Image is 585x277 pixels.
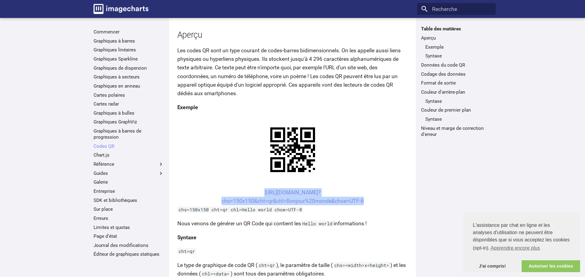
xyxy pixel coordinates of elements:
font: Syntaxe [425,116,442,122]
a: Graphiques à barres de progression [94,128,164,140]
nav: Table des matières [417,26,495,137]
font: Exemple [425,44,444,50]
a: Codage des données [421,71,491,77]
font: Graphiques Sparkline [94,56,138,62]
a: Page d'état [94,233,164,239]
font: Galerie [94,179,108,185]
code: cht=qr [257,262,277,268]
a: Syntaxe [425,53,492,59]
font: chs=150x150&cht=qr&chl=Bonjour%20monde&choe=UTF-8 [222,198,364,204]
a: Graphiques à bulles [94,110,164,116]
font: Données du code QR [421,62,465,68]
img: graphique [260,117,326,183]
a: Journal des modifications [94,242,164,248]
font: Les codes QR sont un type courant de codes-barres bidimensionnels. On les appelle aussi liens phy... [177,47,401,96]
a: Graphiques Sparkline [94,56,164,62]
font: Commencer [94,29,119,35]
font: Codage des données [421,71,466,77]
a: Cartes polaires [94,92,164,98]
font: Graphiques de dispersion [94,65,147,71]
font: Couleur de premier plan [421,107,471,113]
a: Cartes radar [94,101,164,107]
font: Format de sortie [421,80,456,86]
a: Éditeur de graphiques statiques [94,251,164,257]
a: Niveau et marge de correction d'erreur [421,125,491,137]
a: Exemple [425,44,492,50]
a: Erreurs [94,215,164,221]
a: Chart.js [94,152,164,158]
font: L'assistance par chat en ligne et les analyses d'utilisation ne peuvent être disponibles que si v... [473,223,570,251]
a: Couleur d'arrière-plan [421,89,491,95]
font: Graphiques à bulles [94,110,134,116]
a: Commencer [94,29,164,35]
font: ) sont tous des paramètres obligatoires. [231,271,325,277]
img: logo [94,4,148,14]
a: SDK et bibliothèques [94,197,164,203]
a: Couleur de premier plan [421,107,491,113]
font: Codes QR [94,144,114,149]
a: Entreprise [94,188,164,194]
font: Syntaxe [425,53,442,59]
code: chs=150x150 cht=qr chl=Hello world choe=UTF-8 [177,206,303,213]
font: Graphiques à barres [94,38,135,44]
font: Graphiques à barres de progression [94,128,141,140]
a: Aperçu [421,35,491,41]
font: J'ai compris! [479,264,506,268]
font: Autoriser les cookies [529,264,573,268]
font: Le type de graphique de code QR ( [177,262,257,268]
font: informations ! [334,220,367,227]
a: Données du code QR [421,62,491,68]
font: Syntaxe [177,234,197,241]
a: Graphiques en anneau [94,83,164,89]
font: Table des matières [421,26,461,32]
font: Erreurs [94,216,108,221]
a: Sur place [94,206,164,212]
font: Exemple [177,104,198,110]
a: Graphiques GraphViz [94,119,164,125]
nav: Aperçu [421,44,491,59]
font: [URL][DOMAIN_NAME]? [264,189,321,196]
font: Apprendre encore plus [491,245,540,251]
a: Graphiques de dispersion [94,65,164,71]
a: Graphiques à barres [94,38,164,44]
input: Recherche [417,3,495,15]
a: en savoir plus sur les cookies [490,244,541,253]
font: Aperçu [177,30,202,40]
div: consentement aux cookies [463,212,580,272]
a: Syntaxe [425,116,492,122]
a: Format de sortie [421,80,491,86]
a: Limites et quotas [94,224,164,230]
code: cht=qr [177,248,197,254]
a: ignorer le message de cookie [463,260,522,272]
font: Graphiques en anneau [94,83,140,89]
a: Graphiques à secteurs [94,74,164,80]
code: chl=<data> [201,271,231,277]
font: Cartes polaires [94,92,125,98]
code: Hello world [301,220,334,227]
font: Limites et quotas [94,225,130,230]
font: Page d'état [94,234,117,239]
nav: Couleur d'arrière-plan [421,98,491,104]
font: Graphiques linéaires [94,47,136,53]
font: Entreprise [94,189,115,194]
nav: Couleur de premier plan [421,116,491,122]
font: Aperçu [421,35,436,41]
font: Éditeur de graphiques statiques [94,251,159,257]
font: Graphiques à secteurs [94,74,140,80]
font: Graphiques GraphViz [94,119,137,125]
a: Syntaxe [425,98,492,104]
font: Sur place [94,206,113,212]
font: Journal des modifications [94,243,148,248]
font: Nous venons de générer un QR Code qui contient les [177,220,301,227]
code: chs=<width>x<height> [333,262,390,268]
a: [URL][DOMAIN_NAME]?chs=150x150&cht=qr&chl=Bonjour%20monde&choe=UTF-8 [222,189,364,204]
font: Syntaxe [425,99,442,104]
a: autoriser les cookies [522,260,580,272]
font: Couleur d'arrière-plan [421,89,465,95]
font: Guides [94,171,108,176]
font: Référence [94,161,114,167]
font: ), le paramètre de taille ( [276,262,333,268]
font: Cartes radar [94,101,119,107]
a: Galerie [94,179,164,185]
a: Codes QR [94,143,164,149]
